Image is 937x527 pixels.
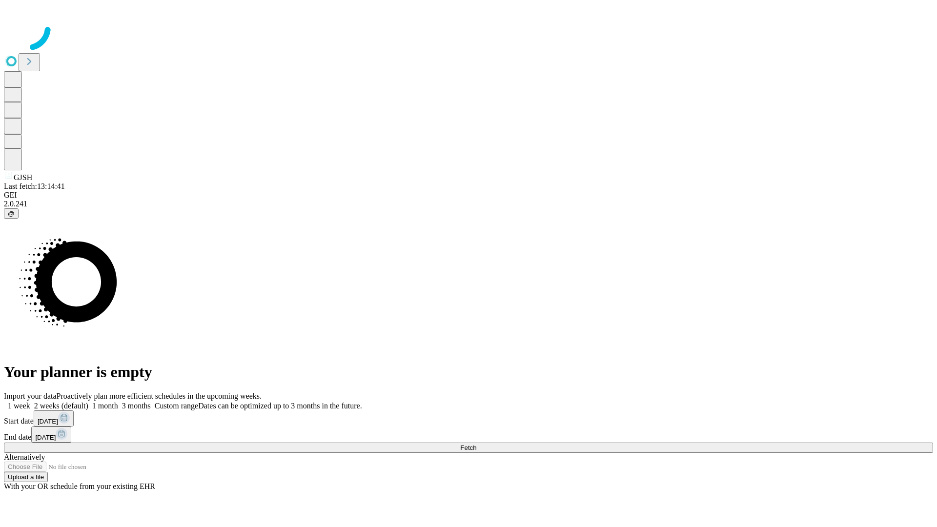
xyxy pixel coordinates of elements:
[34,402,88,410] span: 2 weeks (default)
[4,191,933,200] div: GEI
[8,210,15,217] span: @
[122,402,151,410] span: 3 months
[57,392,262,400] span: Proactively plan more efficient schedules in the upcoming weeks.
[35,434,56,441] span: [DATE]
[4,443,933,453] button: Fetch
[4,182,65,190] span: Last fetch: 13:14:41
[4,392,57,400] span: Import your data
[198,402,362,410] span: Dates can be optimized up to 3 months in the future.
[4,426,933,443] div: End date
[31,426,71,443] button: [DATE]
[155,402,198,410] span: Custom range
[38,418,58,425] span: [DATE]
[4,472,48,482] button: Upload a file
[4,453,45,461] span: Alternatively
[8,402,30,410] span: 1 week
[4,410,933,426] div: Start date
[4,200,933,208] div: 2.0.241
[92,402,118,410] span: 1 month
[4,482,155,490] span: With your OR schedule from your existing EHR
[14,173,32,182] span: GJSH
[4,208,19,219] button: @
[34,410,74,426] button: [DATE]
[4,363,933,381] h1: Your planner is empty
[460,444,476,451] span: Fetch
